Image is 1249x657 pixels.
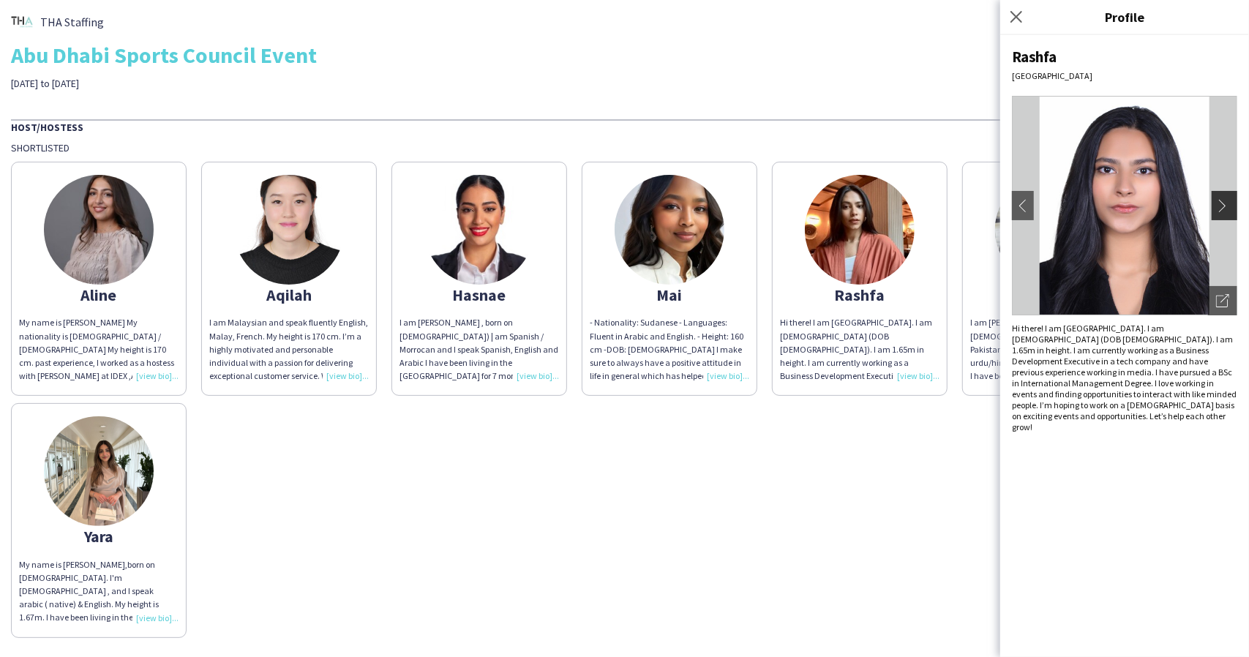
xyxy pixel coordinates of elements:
img: thumb-3c4366df-2dda-49c4-ac57-7476a23bfdf7.jpg [44,416,154,526]
img: thumb-162263944360b783537a8fa.jpeg [995,175,1105,285]
div: Aline [19,288,179,301]
div: My name is [PERSON_NAME],born on [DEMOGRAPHIC_DATA]. I'm [DEMOGRAPHIC_DATA] , and I speak arabic ... [19,558,179,625]
img: thumb-6681b11a57181.jpeg [44,175,154,285]
div: I am Malaysian and speak fluently English, Malay, French. My height is 170 cm. I’m a highly motiv... [209,316,369,383]
img: thumb-686ecf40afa70.jpg [424,175,534,285]
div: I am [PERSON_NAME] , born on [DEMOGRAPHIC_DATA]) | am Spanish / Morrocan and I speak Spanish, Eng... [400,316,559,383]
div: Rashfa [780,288,939,301]
div: Yara [19,530,179,543]
img: thumb-6718de9e3815e.jpeg [805,175,915,285]
div: Hi there! I am [GEOGRAPHIC_DATA]. I am [DEMOGRAPHIC_DATA] (DOB [DEMOGRAPHIC_DATA]). I am 1.65m in... [1012,323,1237,432]
div: Rashfa [1012,47,1237,67]
div: [GEOGRAPHIC_DATA] [1012,70,1237,81]
div: My name is [PERSON_NAME] My nationality is [DEMOGRAPHIC_DATA] / [DEMOGRAPHIC_DATA] My height is 1... [19,316,179,383]
div: Host/Hostess [11,119,1238,134]
img: Crew avatar or photo [1012,96,1237,315]
img: thumb-d41a181b-c9d8-4484-a9c7-5a6994408612.png [11,11,33,33]
div: Reem [970,288,1130,301]
div: - Nationality: Sudanese - Languages: Fluent in Arabic and English. - Height: 160 cm -DOB: [DEMOGR... [590,316,749,383]
div: Aqilah [209,288,369,301]
div: [DATE] to [DATE] [11,77,440,90]
h3: Profile [1000,7,1249,26]
div: Hi there! I am [GEOGRAPHIC_DATA]. I am [DEMOGRAPHIC_DATA] (DOB [DEMOGRAPHIC_DATA]). I am 1.65m in... [780,316,939,383]
div: Hasnae [400,288,559,301]
img: thumb-63710ea43099c.jpg [234,175,344,285]
span: THA Staffing [40,15,104,29]
div: Abu Dhabi Sports Council Event [11,44,1238,66]
div: Mai [590,288,749,301]
div: I am [PERSON_NAME], born on [DEMOGRAPHIC_DATA]. I am Pakistani/Omani and I speak english, urdu/hi... [970,316,1130,383]
div: Shortlisted [11,141,1238,154]
div: Open photos pop-in [1208,286,1237,315]
img: thumb-64ef9ea6f04e3.jpeg [615,175,724,285]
